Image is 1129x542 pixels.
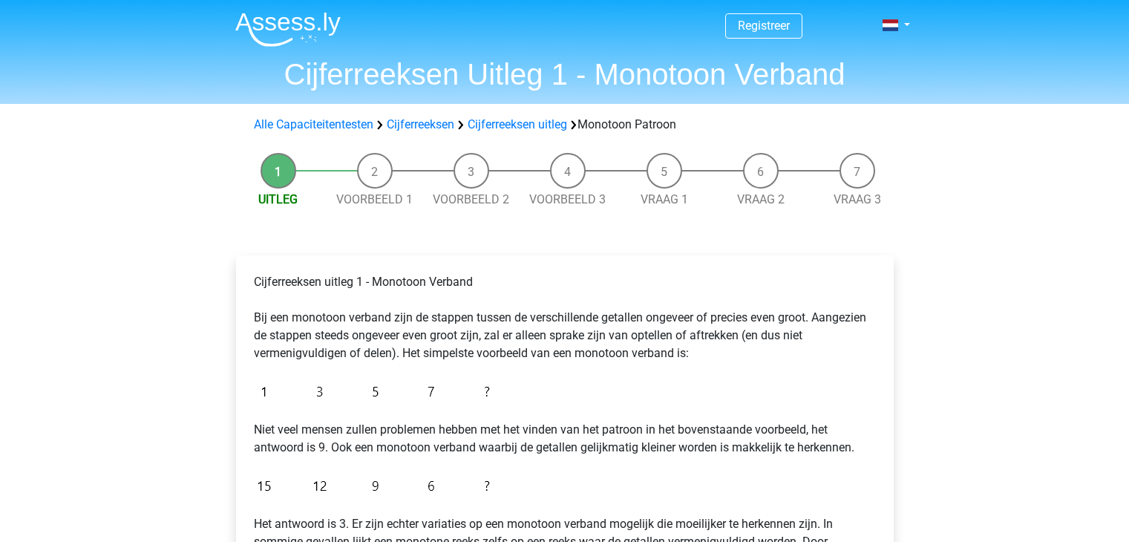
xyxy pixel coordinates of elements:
p: Cijferreeksen uitleg 1 - Monotoon Verband Bij een monotoon verband zijn de stappen tussen de vers... [254,273,876,362]
h1: Cijferreeksen Uitleg 1 - Monotoon Verband [223,56,906,92]
img: Figure sequences Example 2.png [254,468,497,503]
a: Voorbeeld 1 [336,192,413,206]
div: Monotoon Patroon [248,116,882,134]
img: Assessly [235,12,341,47]
a: Voorbeeld 2 [433,192,509,206]
a: Registreer [738,19,790,33]
a: Voorbeeld 3 [529,192,606,206]
a: Uitleg [258,192,298,206]
a: Cijferreeksen [387,117,454,131]
a: Alle Capaciteitentesten [254,117,373,131]
p: Niet veel mensen zullen problemen hebben met het vinden van het patroon in het bovenstaande voorb... [254,421,876,457]
a: Cijferreeksen uitleg [468,117,567,131]
a: Vraag 1 [641,192,688,206]
img: Figure sequences Example 1.png [254,374,497,409]
a: Vraag 2 [737,192,785,206]
a: Vraag 3 [834,192,881,206]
